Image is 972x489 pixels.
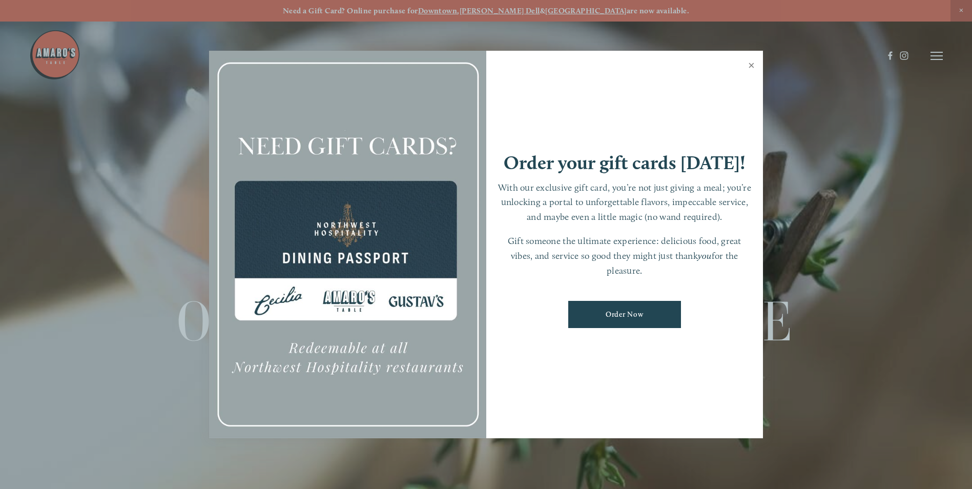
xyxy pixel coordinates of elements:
[568,301,681,328] a: Order Now
[497,234,753,278] p: Gift someone the ultimate experience: delicious food, great vibes, and service so good they might...
[504,153,746,172] h1: Order your gift cards [DATE]!
[698,250,712,261] em: you
[741,52,761,81] a: Close
[497,180,753,225] p: With our exclusive gift card, you’re not just giving a meal; you’re unlocking a portal to unforge...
